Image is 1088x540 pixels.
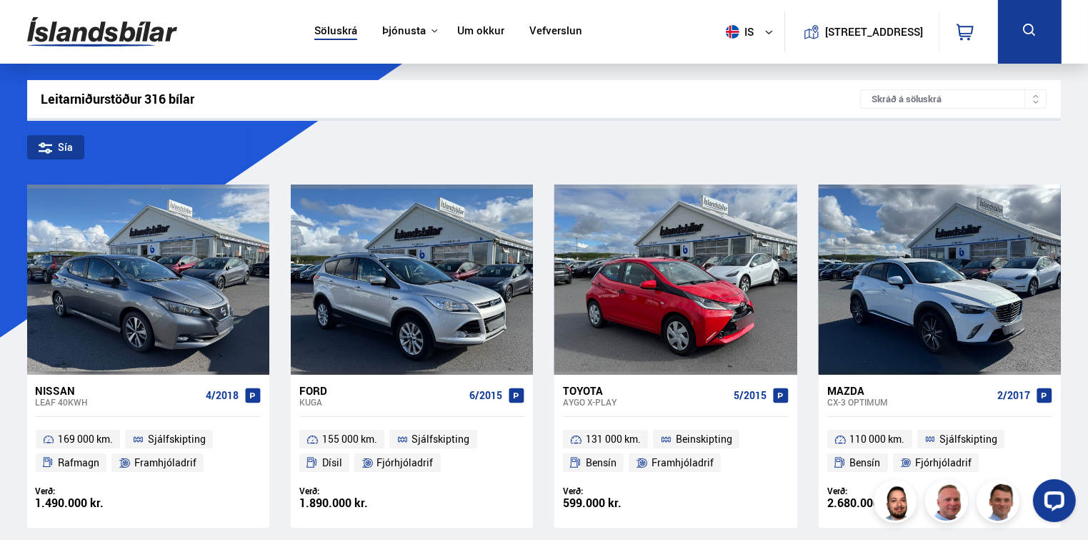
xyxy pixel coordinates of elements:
div: Mazda [827,384,992,397]
button: is [720,11,784,53]
img: siFngHWaQ9KaOqBr.png [927,482,970,525]
span: 110 000 km. [850,431,905,448]
div: 599.000 kr. [563,497,676,509]
span: 6/2015 [469,390,502,401]
div: CX-3 OPTIMUM [827,397,992,407]
div: Leaf 40KWH [36,397,200,407]
span: Framhjóladrif [652,454,714,471]
a: Vefverslun [529,24,582,39]
span: 131 000 km. [586,431,641,448]
span: is [720,25,756,39]
div: Toyota [563,384,727,397]
span: Sjálfskipting [412,431,470,448]
div: Ford [299,384,464,397]
span: Dísil [322,454,342,471]
iframe: LiveChat chat widget [1022,473,1082,534]
span: Bensín [586,454,617,471]
a: Ford Kuga 6/2015 155 000 km. Sjálfskipting Dísil Fjórhjóladrif Verð: 1.890.000 kr. [291,375,533,528]
span: Framhjóladrif [134,454,196,471]
a: Nissan Leaf 40KWH 4/2018 169 000 km. Sjálfskipting Rafmagn Framhjóladrif Verð: 1.490.000 kr. [27,375,269,528]
span: Beinskipting [676,431,732,448]
div: Nissan [36,384,200,397]
div: Verð: [299,486,412,496]
span: 5/2015 [734,390,767,401]
img: FbJEzSuNWCJXmdc-.webp [979,482,1022,525]
span: Sjálfskipting [148,431,206,448]
div: Aygo X-PLAY [563,397,727,407]
span: 155 000 km. [322,431,377,448]
button: Þjónusta [382,24,426,38]
button: [STREET_ADDRESS] [831,26,918,38]
div: 1.890.000 kr. [299,497,412,509]
img: svg+xml;base64,PHN2ZyB4bWxucz0iaHR0cDovL3d3dy53My5vcmcvMjAwMC9zdmciIHdpZHRoPSI1MTIiIGhlaWdodD0iNT... [726,25,739,39]
a: Toyota Aygo X-PLAY 5/2015 131 000 km. Beinskipting Bensín Framhjóladrif Verð: 599.000 kr. [554,375,797,528]
a: Mazda CX-3 OPTIMUM 2/2017 110 000 km. Sjálfskipting Bensín Fjórhjóladrif Verð: 2.680.000 kr. [819,375,1061,528]
span: 2/2017 [997,390,1030,401]
div: 2.680.000 kr. [827,497,940,509]
div: Leitarniðurstöður 316 bílar [41,92,861,107]
a: [STREET_ADDRESS] [792,11,931,52]
span: Fjórhjóladrif [377,454,434,471]
span: Fjórhjóladrif [915,454,972,471]
span: 169 000 km. [58,431,113,448]
div: Skráð á söluskrá [860,89,1047,109]
img: G0Ugv5HjCgRt.svg [27,9,177,55]
span: 4/2018 [206,390,239,401]
span: Sjálfskipting [939,431,997,448]
div: Verð: [563,486,676,496]
a: Um okkur [457,24,504,39]
div: 1.490.000 kr. [36,497,149,509]
div: Verð: [36,486,149,496]
a: Söluskrá [314,24,357,39]
div: Sía [27,135,84,159]
span: Rafmagn [58,454,99,471]
div: Kuga [299,397,464,407]
span: Bensín [850,454,881,471]
img: nhp88E3Fdnt1Opn2.png [876,482,919,525]
div: Verð: [827,486,940,496]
